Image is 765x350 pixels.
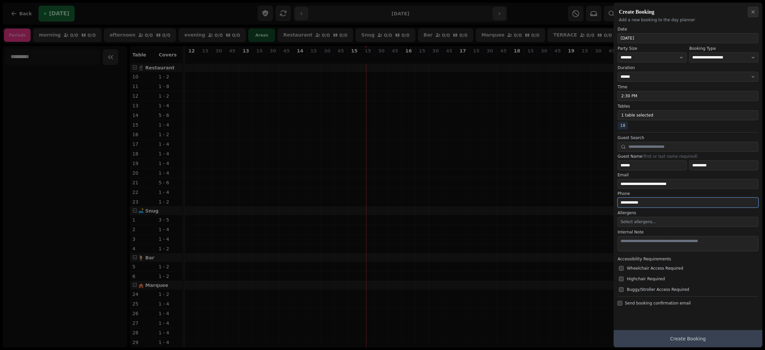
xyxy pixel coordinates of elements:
[618,91,758,101] button: 2:30 PM
[627,276,665,282] span: Highchair Required
[618,122,628,130] span: 18
[618,46,687,51] label: Party Size
[625,301,691,306] span: Send booking confirmation email
[618,301,622,306] input: Send booking confirmation email
[627,287,689,292] span: Buggy/Stroller Access Required
[618,229,758,235] label: Internal Note
[619,266,624,271] input: Wheelchair Access Required
[619,17,757,23] p: Add a new booking to the day planner
[619,277,624,281] input: Highchair Required
[618,191,758,196] label: Phone
[619,287,624,292] input: Buggy/Stroller Access Required
[614,330,762,347] button: Create Booking
[618,210,758,216] label: Allergens
[618,84,758,90] label: Time
[618,217,758,227] button: Select allergens...
[618,104,758,109] label: Tables
[618,33,758,43] button: [DATE]
[642,154,697,159] span: (first or last name required)
[618,27,758,32] label: Date
[618,65,758,70] label: Duration
[618,135,758,140] label: Guest Search
[618,256,758,262] label: Accessibility Requirements
[618,172,758,178] label: Email
[619,8,757,16] h2: Create Booking
[689,46,758,51] label: Booking Type
[627,266,683,271] span: Wheelchair Access Required
[618,154,758,159] label: Guest Name
[618,110,758,120] button: 1 table selected
[621,219,656,224] span: Select allergens...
